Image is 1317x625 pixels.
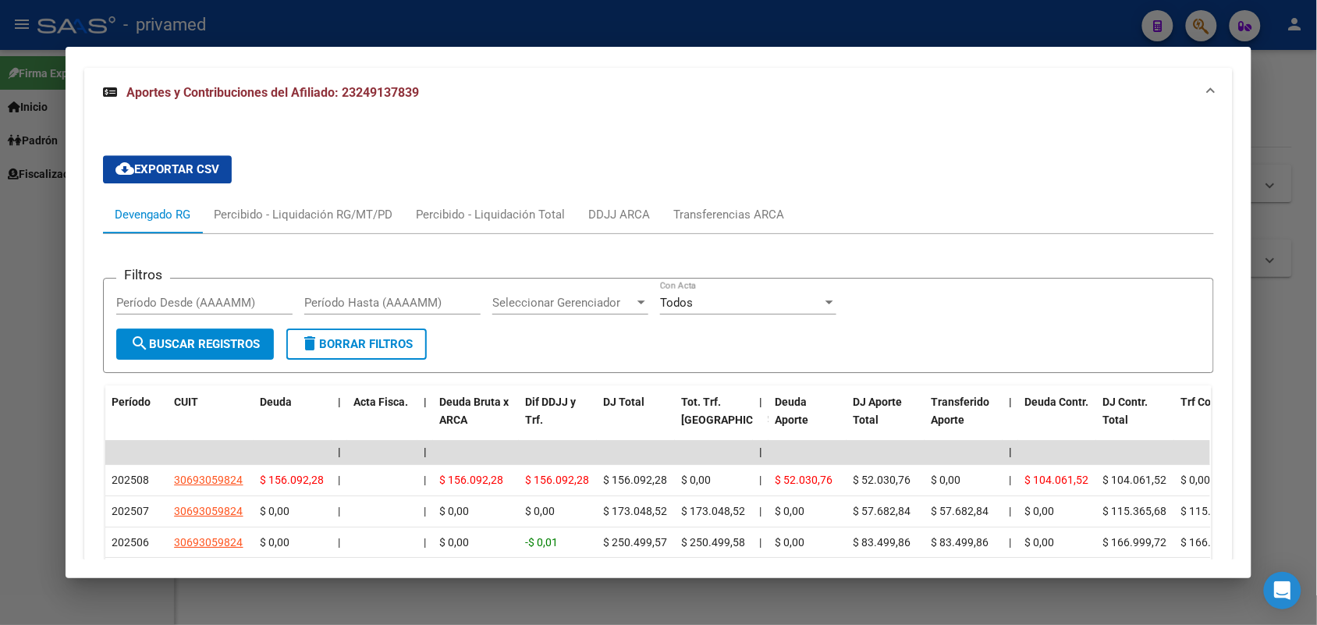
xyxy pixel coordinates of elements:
span: Buscar Registros [130,337,260,351]
span: $ 0,00 [775,536,804,549]
span: $ 250.499,58 [681,536,745,549]
span: | [759,396,762,408]
span: | [424,536,426,549]
span: | [1009,474,1011,486]
div: Open Intercom Messenger [1264,572,1301,609]
datatable-header-cell: DJ Total [597,385,675,454]
datatable-header-cell: Tot. Trf. Bruto [675,385,753,454]
datatable-header-cell: | [1003,385,1018,454]
span: | [424,396,427,408]
span: $ 0,00 [1024,505,1054,517]
span: | [759,446,762,458]
mat-expansion-panel-header: Aportes y Contribuciones del Afiliado: 23249137839 [84,68,1232,118]
span: Deuda Aporte [775,396,808,426]
button: Buscar Registros [116,328,274,360]
datatable-header-cell: Dif DDJJ y Trf. [519,385,597,454]
span: $ 0,00 [681,474,711,486]
span: $ 104.061,52 [1024,474,1088,486]
span: | [338,505,340,517]
div: Percibido - Liquidación RG/MT/PD [214,206,392,223]
div: Devengado RG [115,206,190,223]
span: | [759,474,761,486]
span: Transferido Aporte [931,396,989,426]
span: DJ Aporte Total [853,396,902,426]
div: Transferencias ARCA [673,206,784,223]
span: | [1009,505,1011,517]
datatable-header-cell: DJ Contr. Total [1096,385,1174,454]
span: | [1009,446,1012,458]
span: | [424,446,427,458]
span: | [338,446,341,458]
span: Tot. Trf. [GEOGRAPHIC_DATA] [681,396,787,426]
span: $ 250.499,57 [603,536,667,549]
span: $ 156.092,28 [439,474,503,486]
span: $ 52.030,76 [853,474,911,486]
span: $ 57.682,84 [853,505,911,517]
span: 30693059824 [174,474,243,486]
span: $ 173.048,52 [681,505,745,517]
span: $ 156.092,28 [603,474,667,486]
span: Todos [660,296,693,310]
button: Borrar Filtros [286,328,427,360]
span: | [1009,536,1011,549]
span: CUIT [174,396,198,408]
span: $ 173.048,52 [603,505,667,517]
span: Deuda Contr. [1024,396,1088,408]
span: DJ Total [603,396,644,408]
datatable-header-cell: Trf Contr. [1174,385,1252,454]
datatable-header-cell: DJ Aporte Total [847,385,925,454]
datatable-header-cell: Deuda [254,385,332,454]
span: 30693059824 [174,505,243,517]
span: | [424,474,426,486]
datatable-header-cell: Deuda Contr. [1018,385,1096,454]
span: | [1009,396,1012,408]
button: Exportar CSV [103,155,232,183]
datatable-header-cell: Período [105,385,168,454]
span: $ 52.030,76 [775,474,832,486]
datatable-header-cell: | [753,385,769,454]
h3: Filtros [116,266,170,283]
div: Percibido - Liquidación Total [416,206,565,223]
span: Período [112,396,151,408]
span: 202507 [112,505,149,517]
datatable-header-cell: Deuda Aporte [769,385,847,454]
span: $ 0,00 [931,474,960,486]
span: | [759,505,761,517]
div: DDJJ ARCA [588,206,650,223]
mat-icon: cloud_download [115,159,134,178]
span: DJ Contr. Total [1102,396,1148,426]
span: $ 0,00 [525,505,555,517]
span: $ 0,00 [260,505,289,517]
span: Exportar CSV [115,162,219,176]
span: Dif DDJJ y Trf. [525,396,576,426]
span: -$ 0,01 [525,536,558,549]
datatable-header-cell: | [417,385,433,454]
span: Seleccionar Gerenciador [492,296,634,310]
span: $ 0,00 [1024,536,1054,549]
datatable-header-cell: Acta Fisca. [347,385,417,454]
span: 202508 [112,474,149,486]
span: Trf Contr. [1180,396,1227,408]
span: $ 156.092,28 [260,474,324,486]
span: $ 0,00 [775,505,804,517]
span: | [338,396,341,408]
datatable-header-cell: | [332,385,347,454]
span: $ 0,00 [439,505,469,517]
span: | [759,536,761,549]
span: $ 104.061,52 [1102,474,1166,486]
span: Deuda Bruta x ARCA [439,396,509,426]
mat-icon: search [130,334,149,353]
span: $ 0,00 [439,536,469,549]
mat-icon: delete [300,334,319,353]
span: 202506 [112,536,149,549]
datatable-header-cell: CUIT [168,385,254,454]
datatable-header-cell: Deuda Bruta x ARCA [433,385,519,454]
span: | [338,474,340,486]
span: $ 115.365,68 [1102,505,1166,517]
span: $ 0,00 [1180,474,1210,486]
span: $ 0,00 [260,536,289,549]
span: $ 83.499,86 [931,536,989,549]
span: 30693059824 [174,536,243,549]
span: $ 115.365,68 [1180,505,1244,517]
span: | [424,505,426,517]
